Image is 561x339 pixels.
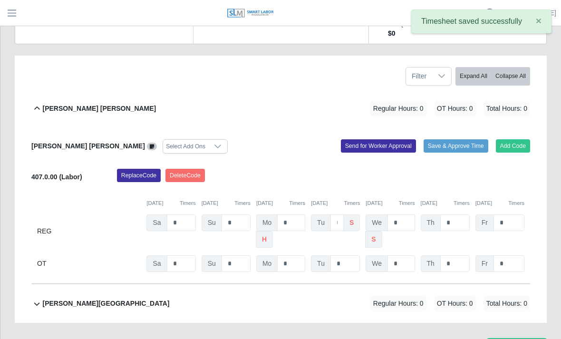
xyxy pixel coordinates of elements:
span: Sa [146,255,167,272]
span: Sa [146,214,167,231]
button: Timers [399,199,415,207]
div: [DATE] [256,199,305,207]
span: Mo [256,255,278,272]
button: Timers [344,199,360,207]
button: Timers [454,199,470,207]
button: Timers [234,199,251,207]
img: SLM Logo [227,8,274,19]
span: Regular Hours: 0 [370,101,426,116]
span: Total Hours: 0 [484,101,530,116]
div: bulk actions [455,67,530,86]
span: Th [421,255,441,272]
div: [DATE] [421,199,470,207]
button: Expand All [455,67,492,86]
button: Timers [508,199,524,207]
span: Tu [311,255,331,272]
a: View/Edit Notes [147,142,157,150]
span: Regular Hours: 0 [370,296,426,311]
div: [DATE] [311,199,360,207]
dd: $0 [388,29,471,38]
div: Select Add Ons [163,140,208,153]
span: × [536,15,542,26]
button: Timers [180,199,196,207]
b: 407.0.00 (Labor) [31,173,82,181]
div: [DATE] [475,199,524,207]
span: OT Hours: 0 [434,296,476,311]
div: [DATE] [146,199,195,207]
span: Tu [311,214,331,231]
span: Su [202,255,222,272]
span: Total Hours: 0 [484,296,530,311]
div: OT [37,255,141,272]
a: [PERSON_NAME] [502,8,556,18]
b: [PERSON_NAME] [PERSON_NAME] [42,104,156,114]
b: h [262,234,267,244]
button: Collapse All [491,67,530,86]
span: OT Hours: 0 [434,101,476,116]
button: ReplaceCode [117,169,161,182]
div: Timesheet saved successfully [411,10,551,33]
div: REG [37,214,141,248]
button: Send for Worker Approval [341,139,416,153]
span: Mo [256,214,278,231]
span: Su [202,214,222,231]
button: Timers [289,199,305,207]
b: [PERSON_NAME] [PERSON_NAME] [31,142,145,150]
b: s [371,234,376,244]
span: We [366,255,388,272]
button: DeleteCode [165,169,205,182]
span: Filter [406,68,432,85]
button: Add Code [496,139,531,153]
div: [DATE] [202,199,251,207]
b: [PERSON_NAME][GEOGRAPHIC_DATA] [42,299,169,309]
span: We [366,214,388,231]
b: s [349,218,354,228]
span: Th [421,214,441,231]
span: Fr [475,214,494,231]
button: [PERSON_NAME] [PERSON_NAME] Regular Hours: 0 OT Hours: 0 Total Hours: 0 [31,89,530,128]
span: Fr [475,255,494,272]
button: [PERSON_NAME][GEOGRAPHIC_DATA] Regular Hours: 0 OT Hours: 0 Total Hours: 0 [31,284,530,323]
button: Save & Approve Time [424,139,488,153]
div: [DATE] [366,199,415,207]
